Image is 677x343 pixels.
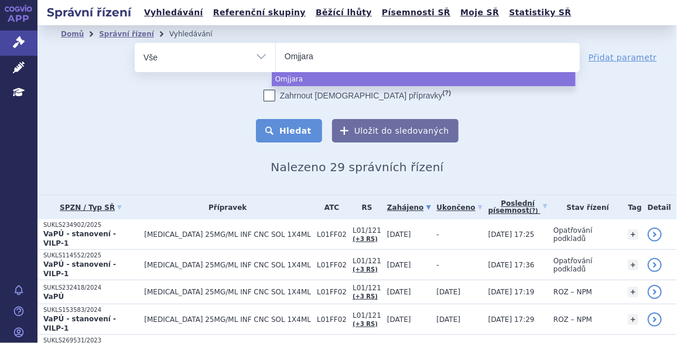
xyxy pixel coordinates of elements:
a: Běžící lhůty [312,5,375,21]
span: [DATE] [387,315,411,324]
a: detail [648,258,662,272]
button: Uložit do sledovaných [332,119,459,142]
span: L01FF02 [317,261,347,269]
a: Moje SŘ [457,5,502,21]
span: L01FF02 [317,288,347,296]
th: RS [347,195,381,219]
abbr: (?) [443,89,451,97]
span: - [437,261,439,269]
span: [DATE] [387,261,411,269]
a: (+3 RS) [353,236,378,242]
span: ROZ – NPM [553,288,592,296]
span: [MEDICAL_DATA] 25MG/ML INF CNC SOL 1X4ML [144,315,311,324]
a: + [628,287,638,297]
a: + [628,260,638,270]
p: SUKLS153583/2024 [43,306,138,314]
span: [DATE] [437,315,461,324]
span: [DATE] [387,288,411,296]
a: detail [648,285,662,299]
a: Domů [61,30,84,38]
a: + [628,229,638,240]
span: - [437,230,439,239]
a: + [628,314,638,325]
span: [DATE] 17:25 [488,230,535,239]
span: [DATE] 17:29 [488,315,535,324]
span: [MEDICAL_DATA] 25MG/ML INF CNC SOL 1X4ML [144,261,311,269]
span: L01/121 [353,257,381,265]
abbr: (?) [529,208,538,215]
h2: Správní řízení [37,4,141,21]
a: (+3 RS) [353,266,378,273]
span: L01FF02 [317,230,347,239]
a: Poslednípísemnost(?) [488,195,548,219]
span: [DATE] 17:19 [488,288,535,296]
span: Opatřování podkladů [553,257,593,273]
span: ROZ – NPM [553,315,592,324]
strong: VaPÚ - stanovení - VILP-1 [43,230,116,247]
a: Referenční skupiny [210,5,309,21]
th: Stav řízení [548,195,622,219]
p: SUKLS114552/2025 [43,252,138,260]
a: detail [648,313,662,327]
p: SUKLS232418/2024 [43,284,138,292]
a: Správní řízení [99,30,154,38]
a: (+3 RS) [353,321,378,327]
span: Nalezeno 29 správních řízení [271,160,443,174]
th: Přípravek [138,195,311,219]
span: [MEDICAL_DATA] 25MG/ML INF CNC SOL 1X4ML [144,230,311,239]
a: (+3 RS) [353,293,378,300]
a: Zahájeno [387,199,430,216]
span: [DATE] [437,288,461,296]
a: Písemnosti SŘ [378,5,454,21]
span: L01/121 [353,311,381,320]
span: [MEDICAL_DATA] 25MG/ML INF CNC SOL 1X4ML [144,288,311,296]
button: Hledat [256,119,322,142]
th: Tag [622,195,641,219]
strong: VaPÚ - stanovení - VILP-1 [43,260,116,278]
li: Vyhledávání [169,25,228,43]
span: Opatřování podkladů [553,226,593,243]
strong: VaPÚ - stanovení - VILP-1 [43,315,116,332]
th: Detail [642,195,677,219]
a: Ukončeno [437,199,483,216]
th: ATC [311,195,347,219]
span: [DATE] 17:36 [488,261,535,269]
li: Omjjara [272,72,576,86]
span: L01/121 [353,226,381,235]
a: detail [648,227,662,242]
span: L01FF02 [317,315,347,324]
a: Vyhledávání [141,5,207,21]
p: SUKLS234902/2025 [43,221,138,229]
a: Přidat parametr [589,52,657,63]
span: L01/121 [353,284,381,292]
strong: VaPÚ [43,293,64,301]
a: Statistiky SŘ [505,5,575,21]
label: Zahrnout [DEMOGRAPHIC_DATA] přípravky [264,90,451,101]
span: [DATE] [387,230,411,239]
a: SPZN / Typ SŘ [43,199,138,216]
